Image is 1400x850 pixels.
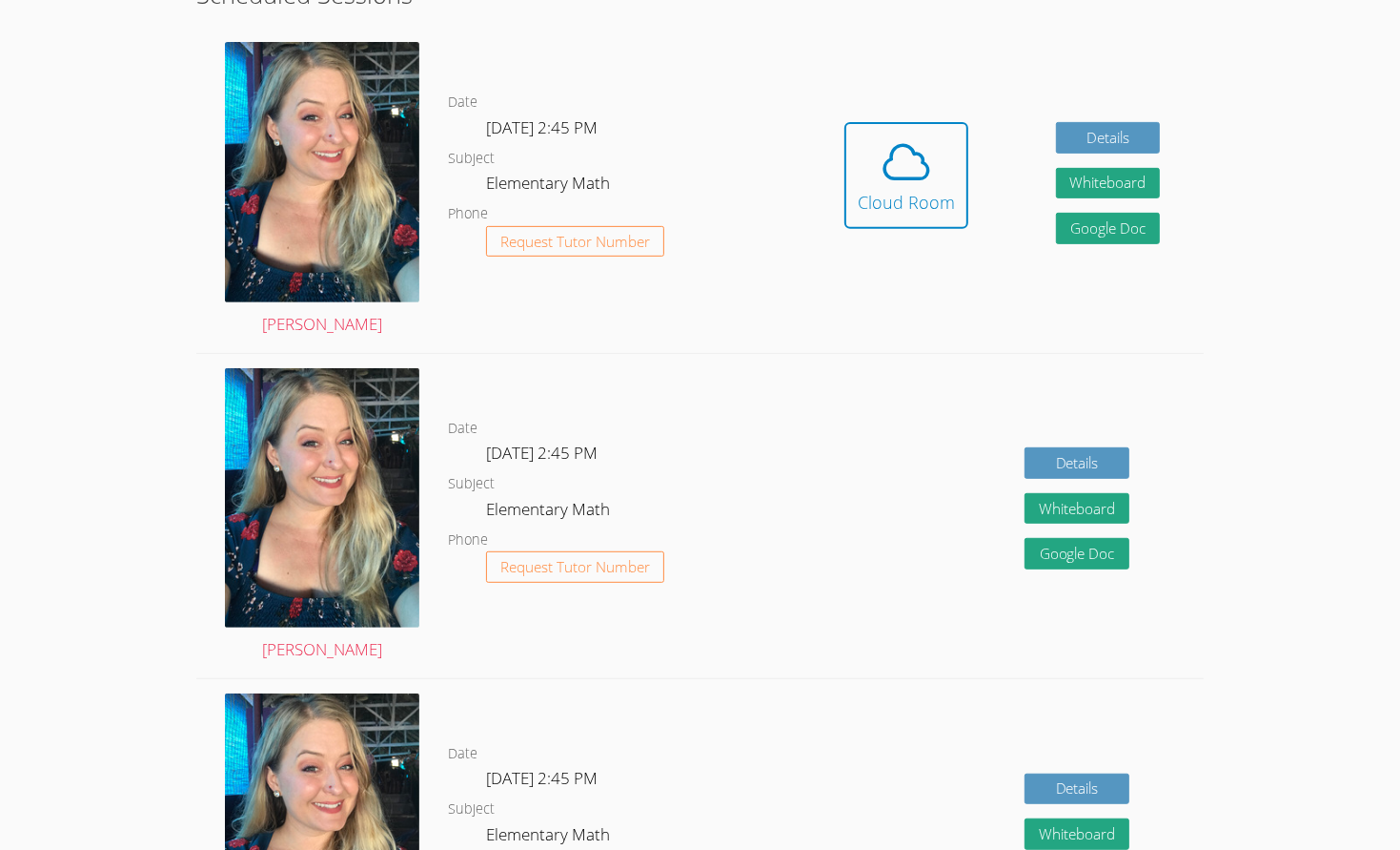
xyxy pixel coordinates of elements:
button: Whiteboard [1025,819,1129,850]
a: [PERSON_NAME] [225,42,419,338]
img: avatar.png [225,42,419,302]
div: Cloud Room [858,189,955,216]
span: Request Tutor Number [500,560,650,574]
span: [DATE] 2:45 PM [486,767,598,789]
dt: Date [448,742,477,766]
dt: Subject [448,798,495,821]
a: Details [1025,447,1129,479]
button: Whiteboard [1056,168,1161,199]
dt: Date [448,417,477,441]
a: [PERSON_NAME] [225,368,419,664]
img: avatar.png [225,368,419,629]
button: Request Tutor Number [486,226,664,258]
a: Details [1025,774,1129,805]
a: Google Doc [1056,213,1161,244]
span: [DATE] 2:45 PM [486,116,598,138]
dt: Subject [448,472,495,496]
dt: Subject [448,147,495,171]
button: Whiteboard [1025,493,1129,525]
a: Details [1056,122,1161,154]
span: [DATE] 2:45 PM [486,442,598,464]
button: Cloud Room [844,122,968,229]
dd: Elementary Math [486,496,614,529]
dt: Phone [448,202,488,226]
dt: Phone [448,529,488,552]
dd: Elementary Math [486,170,614,202]
button: Request Tutor Number [486,551,664,583]
span: Request Tutor Number [500,235,650,249]
dt: Date [448,91,477,114]
a: Google Doc [1025,538,1129,570]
